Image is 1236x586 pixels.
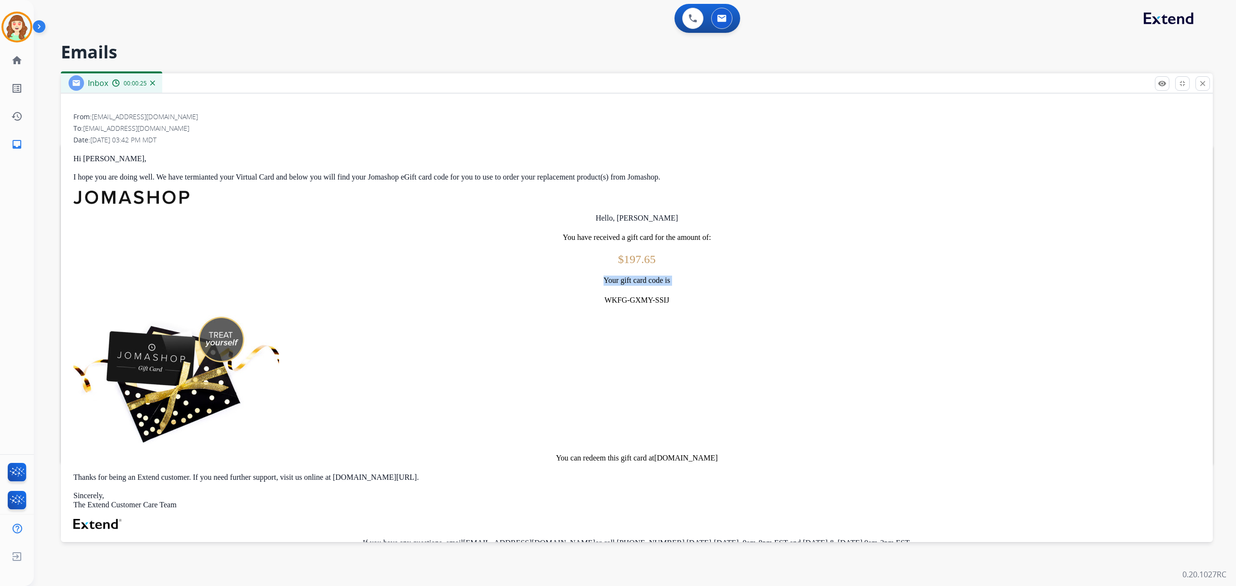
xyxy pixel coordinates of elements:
mat-icon: close [1198,79,1207,88]
p: Sincerely, The Extend Customer Care Team [73,491,1200,509]
p: 0.20.1027RC [1182,569,1226,580]
span: [EMAIL_ADDRESS][DOMAIN_NAME] [92,112,198,121]
img: avatar [3,14,30,41]
p: Hello, [PERSON_NAME] [73,214,1200,223]
div: To: [73,124,1200,133]
strong: $ [618,253,624,265]
mat-icon: list_alt [11,83,23,94]
span: [EMAIL_ADDRESS][DOMAIN_NAME] [83,124,189,133]
img: ADKq_NZDlqkytRkn9oLVV7ewoyzbf2ALlVpD7u11Zo_OF6sZja3ei7VNq6ukVXGaAAx-dIFFDOtUgy6i4nvd78wCquUTG2maS... [73,315,279,444]
p: I hope you are doing well. We have termianted your Virtual Card and below you will find your Joma... [73,173,1200,204]
span: [DATE] 03:42 PM MDT [90,135,156,144]
div: From: [73,112,1200,122]
p: Your gift card code is [73,276,1200,286]
img: Extend Logo [73,519,122,530]
p: WKFG-GXMY-SSIJ [73,295,1200,306]
p: If you have any questions, email or call [PHONE_NUMBER] [DATE]-[DATE], 9am-8pm EST and [DATE] & [... [73,539,1200,547]
mat-icon: fullscreen_exit [1178,79,1187,88]
p: You can redeem this gift card at [73,453,1200,463]
mat-icon: inbox [11,139,23,150]
mat-icon: home [11,55,23,66]
p: Hi [PERSON_NAME], [73,154,1200,163]
mat-icon: history [11,111,23,122]
a: [DOMAIN_NAME] [654,454,718,462]
h2: Emails [61,42,1213,62]
p: Thanks for being an Extend customer. If you need further support, visit us online at [DOMAIN_NAME... [73,473,1200,482]
img: Jomashop [73,191,189,204]
p: You have received a gift card for the amount of: [73,233,1200,243]
a: 197.65 [624,253,656,265]
div: Date: [73,135,1200,145]
span: Inbox [88,78,108,88]
a: [EMAIL_ADDRESS][DOMAIN_NAME] [463,539,595,547]
mat-icon: remove_red_eye [1158,79,1166,88]
span: 00:00:25 [124,80,147,87]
